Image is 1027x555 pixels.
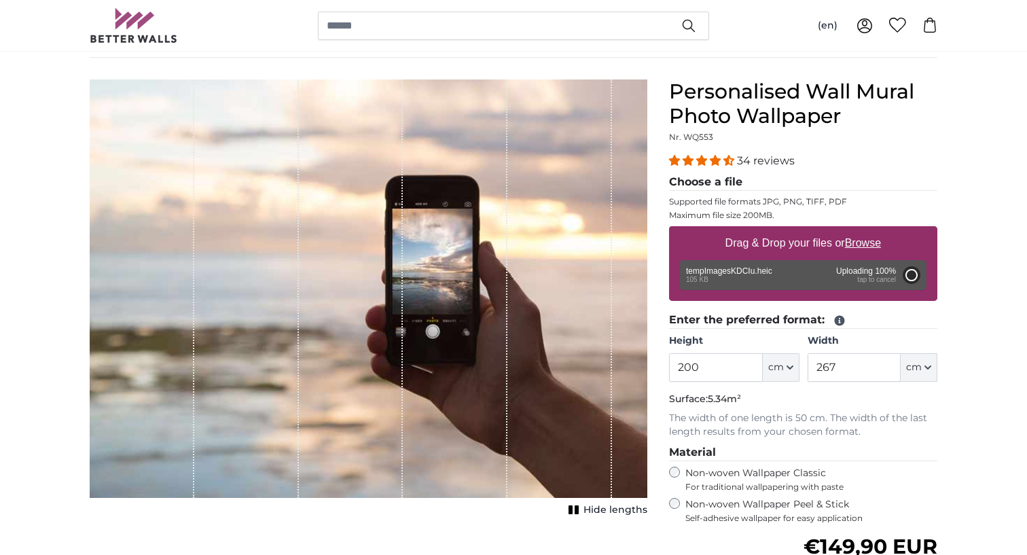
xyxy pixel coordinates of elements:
legend: Enter the preferred format: [669,312,937,329]
span: Self-adhesive wallpaper for easy application [685,513,937,524]
label: Width [808,334,937,348]
u: Browse [845,237,881,249]
button: cm [763,353,799,382]
span: Nr. WQ553 [669,132,713,142]
p: Maximum file size 200MB. [669,210,937,221]
label: Drag & Drop your files or [720,230,886,257]
span: 5.34m² [708,393,741,405]
span: cm [768,361,784,374]
h1: Personalised Wall Mural Photo Wallpaper [669,79,937,128]
span: cm [906,361,922,374]
img: Betterwalls [90,8,178,43]
button: Hide lengths [564,501,647,520]
label: Height [669,334,799,348]
label: Non-woven Wallpaper Peel & Stick [685,498,937,524]
p: Supported file formats JPG, PNG, TIFF, PDF [669,196,937,207]
label: Non-woven Wallpaper Classic [685,467,937,493]
p: Surface: [669,393,937,406]
legend: Choose a file [669,174,937,191]
span: 34 reviews [737,154,795,167]
button: (en) [807,14,848,38]
div: 1 of 1 [90,79,647,520]
legend: Material [669,444,937,461]
p: The width of one length is 50 cm. The width of the last length results from your chosen format. [669,412,937,439]
span: For traditional wallpapering with paste [685,482,937,493]
span: Hide lengths [583,503,647,517]
span: 4.32 stars [669,154,737,167]
button: cm [901,353,937,382]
